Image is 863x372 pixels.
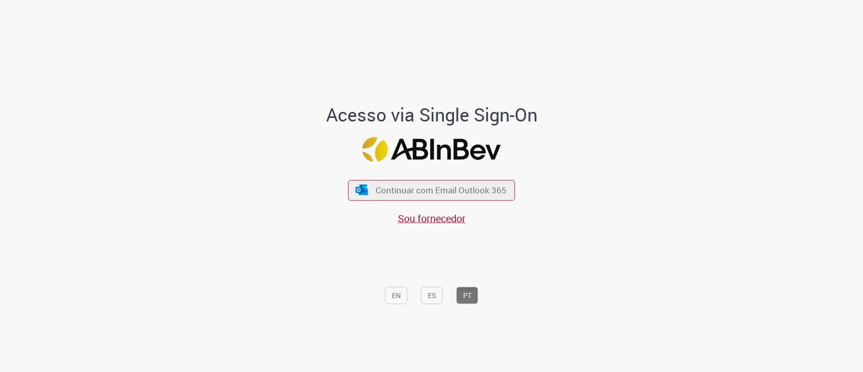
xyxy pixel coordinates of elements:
[348,180,515,200] button: ícone Azure/Microsoft 360 Continuar com Email Outlook 365
[362,137,501,162] img: Logo ABInBev
[398,212,466,225] a: Sou fornecedor
[457,287,478,304] button: PT
[421,287,443,304] button: ES
[354,185,369,195] img: ícone Azure/Microsoft 360
[291,105,572,125] h1: Acesso via Single Sign-On
[385,287,407,304] button: EN
[376,184,507,196] span: Continuar com Email Outlook 365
